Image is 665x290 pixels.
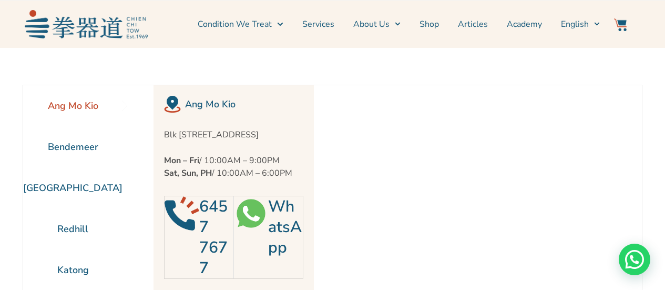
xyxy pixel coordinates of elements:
h2: Ang Mo Kio [185,97,303,112]
nav: Menu [153,11,600,37]
a: Shop [420,11,439,37]
p: / 10:00AM – 9:00PM / 10:00AM – 6:00PM [164,154,303,179]
img: Website Icon-03 [614,18,627,31]
a: 6457 7677 [199,196,228,279]
strong: Sat, Sun, PH [164,167,212,179]
a: Articles [458,11,488,37]
a: English [561,11,600,37]
a: Condition We Treat [198,11,283,37]
span: English [561,18,589,31]
a: WhatsApp [268,196,302,258]
a: Services [302,11,334,37]
a: Academy [507,11,542,37]
strong: Mon – Fri [164,155,199,166]
a: About Us [353,11,401,37]
p: Blk [STREET_ADDRESS] [164,128,303,141]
